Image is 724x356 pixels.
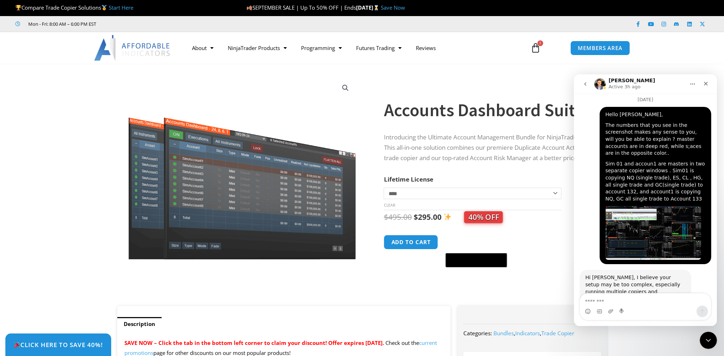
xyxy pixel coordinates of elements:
span: Compare Trade Copier Solutions [15,4,133,11]
nav: Menu [185,40,522,56]
img: 🎉 [14,342,20,348]
button: Emoji picker [11,234,17,240]
iframe: Secure express checkout frame [444,234,508,251]
a: MEMBERS AREA [570,41,630,55]
iframe: Intercom live chat [574,74,717,326]
a: Indicators [515,330,540,337]
img: LogoAI [94,35,171,61]
iframe: Intercom live chat [700,332,717,349]
img: 🥇 [102,5,107,10]
a: Start Here [109,4,133,11]
img: ⌛ [374,5,379,10]
span: Categories: [463,330,492,337]
a: About [185,40,221,56]
a: NinjaTrader Products [221,40,294,56]
img: 🍂 [247,5,252,10]
span: Mon - Fri: 8:00 AM – 6:00 PM EST [26,20,96,28]
img: 🏆 [16,5,21,10]
button: Start recording [45,234,51,240]
bdi: 495.00 [384,212,412,222]
textarea: Message… [6,219,137,231]
a: Reviews [409,40,443,56]
span: 1 [537,40,543,46]
button: Gif picker [23,234,28,240]
span: Click Here to save 40%! [14,342,103,348]
a: 🎉Click Here to save 40%! [5,333,111,356]
a: Clear options [384,203,395,208]
iframe: Customer reviews powered by Trustpilot [106,20,213,28]
div: David says… [6,196,137,262]
button: Buy with GPay [445,253,507,267]
div: Hi [PERSON_NAME], I believe your setup may be too complex, especially running multiple copiers an... [6,196,117,257]
a: 1 [520,38,551,58]
a: Programming [294,40,349,56]
button: Send a message… [123,231,134,243]
button: Upload attachment [34,234,40,240]
span: $ [384,212,388,222]
span: , , [493,330,574,337]
a: Description [117,317,162,331]
a: Trade Copier [541,330,574,337]
a: Futures Trading [349,40,409,56]
h1: Accounts Dashboard Suite [384,98,592,123]
bdi: 295.00 [413,212,441,222]
span: MEMBERS AREA [578,45,622,51]
label: Lifetime License [384,175,433,183]
iframe: PayPal Message 1 [384,272,592,278]
a: Bundles [493,330,513,337]
span: SEPTEMBER SALE | Up To 50% OFF | Ends [246,4,356,11]
p: Introducing the Ultimate Account Management Bundle for NinjaTrader! This all-in-one solution comb... [384,132,592,163]
span: 40% OFF [464,211,503,223]
img: ✨ [444,213,451,221]
strong: [DATE] [356,4,381,11]
span: $ [413,212,418,222]
a: View full-screen image gallery [339,81,352,94]
button: Add to cart [384,235,438,249]
a: Save Now [381,4,405,11]
div: Hi [PERSON_NAME], I believe your setup may be too complex, especially running multiple copiers an... [11,200,112,228]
